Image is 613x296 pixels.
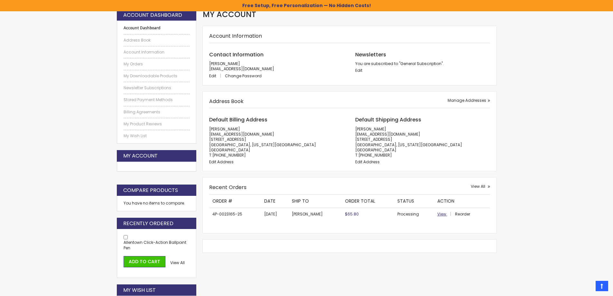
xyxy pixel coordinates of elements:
a: Edit [209,73,224,79]
a: View All [471,184,490,189]
td: 4P-0023165-25 [209,208,261,220]
span: Add to Cart [129,258,160,265]
th: Action [434,195,490,208]
td: Processing [394,208,434,220]
a: My Orders [124,62,190,67]
a: Account Information [124,50,190,55]
p: [PERSON_NAME] [EMAIL_ADDRESS][DOMAIN_NAME] [209,61,344,72]
span: Edit [209,73,216,79]
th: Ship To [289,195,342,208]
th: Order # [209,195,261,208]
a: [PHONE_NUMBER] [212,152,246,158]
td: [DATE] [261,208,289,220]
div: You have no items to compare. [117,196,197,211]
span: View All [471,184,485,189]
strong: Compare Products [123,187,178,194]
span: Contact Information [209,51,264,58]
a: Reorder [455,211,470,217]
a: Billing Agreements [124,110,190,115]
th: Order Total [342,195,394,208]
a: My Wish List [124,133,190,138]
address: [PERSON_NAME] [EMAIL_ADDRESS][DOMAIN_NAME] [STREET_ADDRESS] [GEOGRAPHIC_DATA], [US_STATE][GEOGRAP... [209,127,344,158]
a: Edit Address [355,159,380,165]
a: Address Book [124,38,190,43]
a: Newsletter Subscriptions [124,85,190,91]
strong: My Wish List [123,287,156,294]
a: View [437,211,454,217]
span: $65.80 [345,211,359,217]
th: Date [261,195,289,208]
a: Edit [355,68,362,73]
a: [PHONE_NUMBER] [358,152,392,158]
strong: Recently Ordered [123,220,173,227]
span: Manage Addresses [448,98,486,103]
strong: Account Information [209,32,262,40]
strong: Recent Orders [209,184,246,191]
a: Top [596,281,608,291]
a: Change Password [225,73,262,79]
a: Stored Payment Methods [124,97,190,102]
a: Manage Addresses [448,98,490,103]
span: My Account [203,9,256,20]
p: You are subscribed to "General Subscription". [355,61,490,66]
a: View All [170,260,185,265]
td: [PERSON_NAME] [289,208,342,220]
span: Default Shipping Address [355,116,421,123]
span: Newsletters [355,51,386,58]
strong: Address Book [209,98,244,105]
a: My Downloadable Products [124,73,190,79]
span: View [437,211,446,217]
span: Default Billing Address [209,116,267,123]
strong: My Account [123,152,158,159]
address: [PERSON_NAME] [EMAIL_ADDRESS][DOMAIN_NAME] [STREET_ADDRESS] [GEOGRAPHIC_DATA], [US_STATE][GEOGRAP... [355,127,490,158]
th: Status [394,195,434,208]
strong: Account Dashboard [123,12,182,19]
a: Allentown Click-Action Ballpoint Pen [124,240,186,250]
strong: Account Dashboard [124,25,190,31]
a: My Product Reviews [124,121,190,127]
button: Add to Cart [124,256,165,267]
a: Edit Address [209,159,234,165]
